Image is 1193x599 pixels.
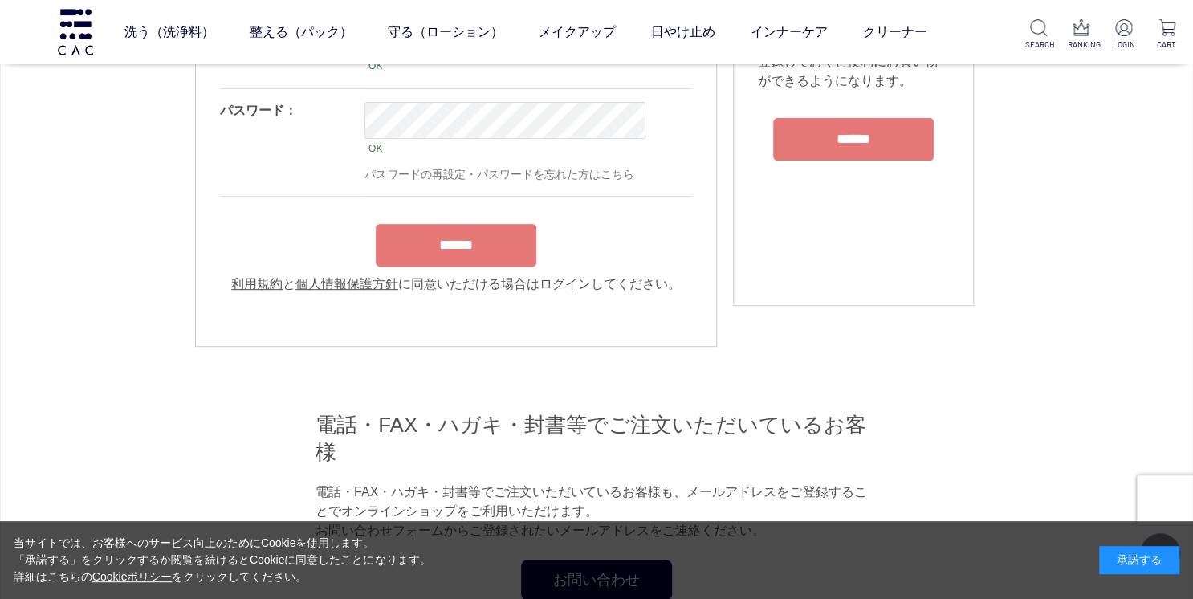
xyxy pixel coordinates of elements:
[364,139,645,158] div: OK
[1110,39,1138,51] p: LOGIN
[14,535,431,585] div: 当サイトでは、お客様へのサービス向上のためにCookieを使用します。 「承諾する」をクリックするか閲覧を続けるとCookieに同意したことになります。 詳細はこちらの をクリックしてください。
[55,9,96,55] img: logo
[539,10,616,55] a: メイクアップ
[1025,39,1053,51] p: SEARCH
[1025,19,1053,51] a: SEARCH
[364,168,634,181] a: パスワードの再設定・パスワードを忘れた方はこちら
[250,10,352,55] a: 整える（パック）
[316,483,877,540] p: 電話・FAX・ハガキ・封書等でご注文いただいているお客様も、メールアドレスをご登録することでオンラインショップをご利用いただけます。 お問い合わせフォームからご登録されたいメールアドレスをご連絡...
[751,10,828,55] a: インナーケア
[124,10,214,55] a: 洗う（洗浄料）
[651,10,715,55] a: 日やけ止め
[1153,19,1180,51] a: CART
[1068,19,1095,51] a: RANKING
[220,104,297,117] label: パスワード：
[1099,546,1179,574] div: 承諾する
[295,277,398,291] a: 個人情報保護方針
[1110,19,1138,51] a: LOGIN
[220,275,692,294] div: と に同意いただける場合はログインしてください。
[863,10,927,55] a: クリーナー
[316,411,877,467] h2: 電話・FAX・ハガキ・封書等でご注文いただいているお客様
[388,10,503,55] a: 守る（ローション）
[231,277,283,291] a: 利用規約
[1153,39,1180,51] p: CART
[1068,39,1095,51] p: RANKING
[92,570,173,583] a: Cookieポリシー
